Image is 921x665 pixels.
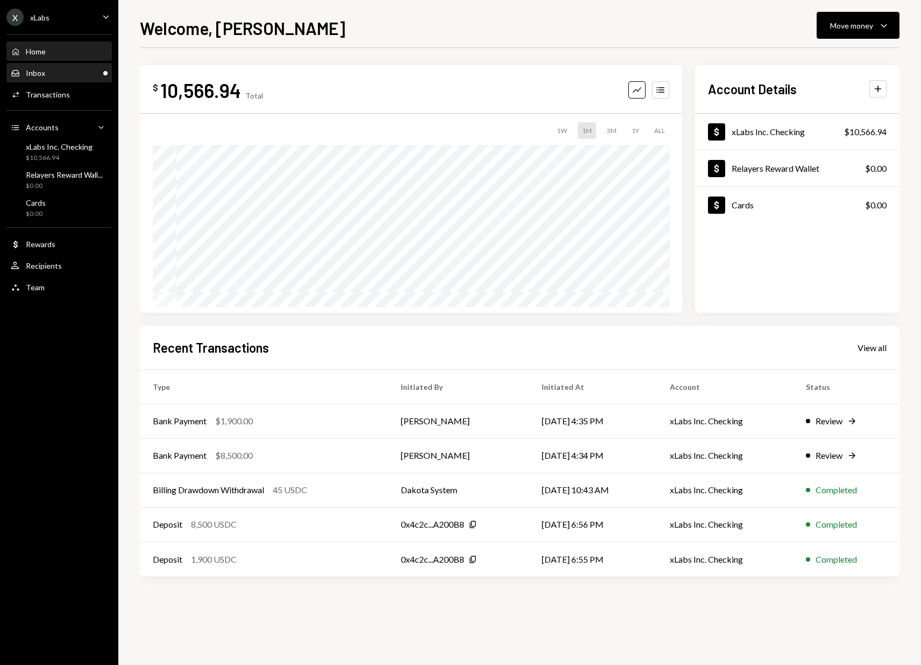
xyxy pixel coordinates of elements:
[858,341,887,353] a: View all
[273,484,307,496] div: 45 USDC
[816,553,857,566] div: Completed
[388,369,528,404] th: Initiated By
[153,484,264,496] div: Billing Drawdown Withdrawal
[245,91,263,100] div: Total
[816,449,842,462] div: Review
[6,63,112,82] a: Inbox
[732,200,754,210] div: Cards
[6,256,112,275] a: Recipients
[6,41,112,61] a: Home
[26,68,45,78] div: Inbox
[6,195,112,221] a: Cards$0.00
[401,518,464,531] div: 0x4c2c...A200B8
[26,198,46,207] div: Cards
[26,142,93,151] div: xLabs Inc. Checking
[153,553,182,566] div: Deposit
[817,12,899,39] button: Move money
[26,90,70,99] div: Transactions
[153,339,269,356] h2: Recent Transactions
[657,369,793,404] th: Account
[26,240,55,249] div: Rewards
[388,438,528,473] td: [PERSON_NAME]
[215,415,253,428] div: $1,900.00
[6,234,112,254] a: Rewards
[6,167,112,193] a: Relayers Reward Wall...$0.00
[26,123,59,132] div: Accounts
[865,199,887,212] div: $0.00
[816,518,857,531] div: Completed
[657,404,793,438] td: xLabs Inc. Checking
[6,85,112,104] a: Transactions
[858,342,887,353] div: View all
[160,78,241,102] div: 10,566.94
[603,122,621,139] div: 3M
[816,415,842,428] div: Review
[830,20,873,31] div: Move money
[816,484,857,496] div: Completed
[6,117,112,137] a: Accounts
[153,518,182,531] div: Deposit
[215,449,253,462] div: $8,500.00
[529,507,657,542] td: [DATE] 6:56 PM
[401,553,464,566] div: 0x4c2c...A200B8
[529,542,657,576] td: [DATE] 6:55 PM
[793,369,899,404] th: Status
[30,13,49,22] div: xLabs
[26,181,103,191] div: $0.00
[388,404,528,438] td: [PERSON_NAME]
[388,473,528,507] td: Dakota System
[529,404,657,438] td: [DATE] 4:35 PM
[6,139,112,165] a: xLabs Inc. Checking$10,566.94
[140,369,388,404] th: Type
[26,153,93,163] div: $10,566.94
[552,122,571,139] div: 1W
[153,449,207,462] div: Bank Payment
[650,122,669,139] div: ALL
[708,80,797,98] h2: Account Details
[657,507,793,542] td: xLabs Inc. Checking
[844,125,887,138] div: $10,566.94
[732,163,819,173] div: Relayers Reward Wallet
[732,127,805,137] div: xLabs Inc. Checking
[695,114,899,150] a: xLabs Inc. Checking$10,566.94
[529,369,657,404] th: Initiated At
[695,150,899,186] a: Relayers Reward Wallet$0.00
[529,473,657,507] td: [DATE] 10:43 AM
[140,17,345,39] h1: Welcome, [PERSON_NAME]
[153,82,158,93] div: $
[153,415,207,428] div: Bank Payment
[26,261,62,270] div: Recipients
[26,209,46,219] div: $0.00
[657,438,793,473] td: xLabs Inc. Checking
[865,162,887,175] div: $0.00
[695,187,899,223] a: Cards$0.00
[657,473,793,507] td: xLabs Inc. Checking
[191,518,237,531] div: 8,500 USDC
[627,122,643,139] div: 1Y
[6,9,24,26] div: X
[26,47,46,56] div: Home
[26,170,103,179] div: Relayers Reward Wall...
[6,277,112,297] a: Team
[529,438,657,473] td: [DATE] 4:34 PM
[26,283,45,292] div: Team
[191,553,237,566] div: 1,900 USDC
[657,542,793,576] td: xLabs Inc. Checking
[578,122,596,139] div: 1M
